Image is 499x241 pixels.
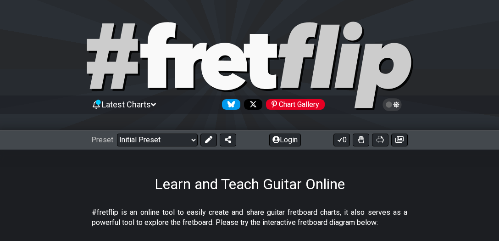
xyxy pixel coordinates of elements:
[200,134,217,146] button: Edit Preset
[391,134,408,146] button: Create image
[155,175,345,193] h1: Learn and Teach Guitar Online
[91,135,113,144] span: Preset
[262,99,325,110] a: #fretflip at Pinterest
[387,101,398,109] span: Toggle light / dark theme
[269,134,301,146] button: Login
[220,134,236,146] button: Share Preset
[92,207,407,228] p: #fretflip is an online tool to easily create and share guitar fretboard charts, it also serves as...
[353,134,369,146] button: Toggle Dexterity for all fretkits
[266,99,325,110] div: Chart Gallery
[102,100,151,109] span: Latest Charts
[333,134,350,146] button: 0
[218,99,240,110] a: Follow #fretflip at Bluesky
[117,134,198,146] select: Preset
[240,99,262,110] a: Follow #fretflip at X
[372,134,388,146] button: Print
